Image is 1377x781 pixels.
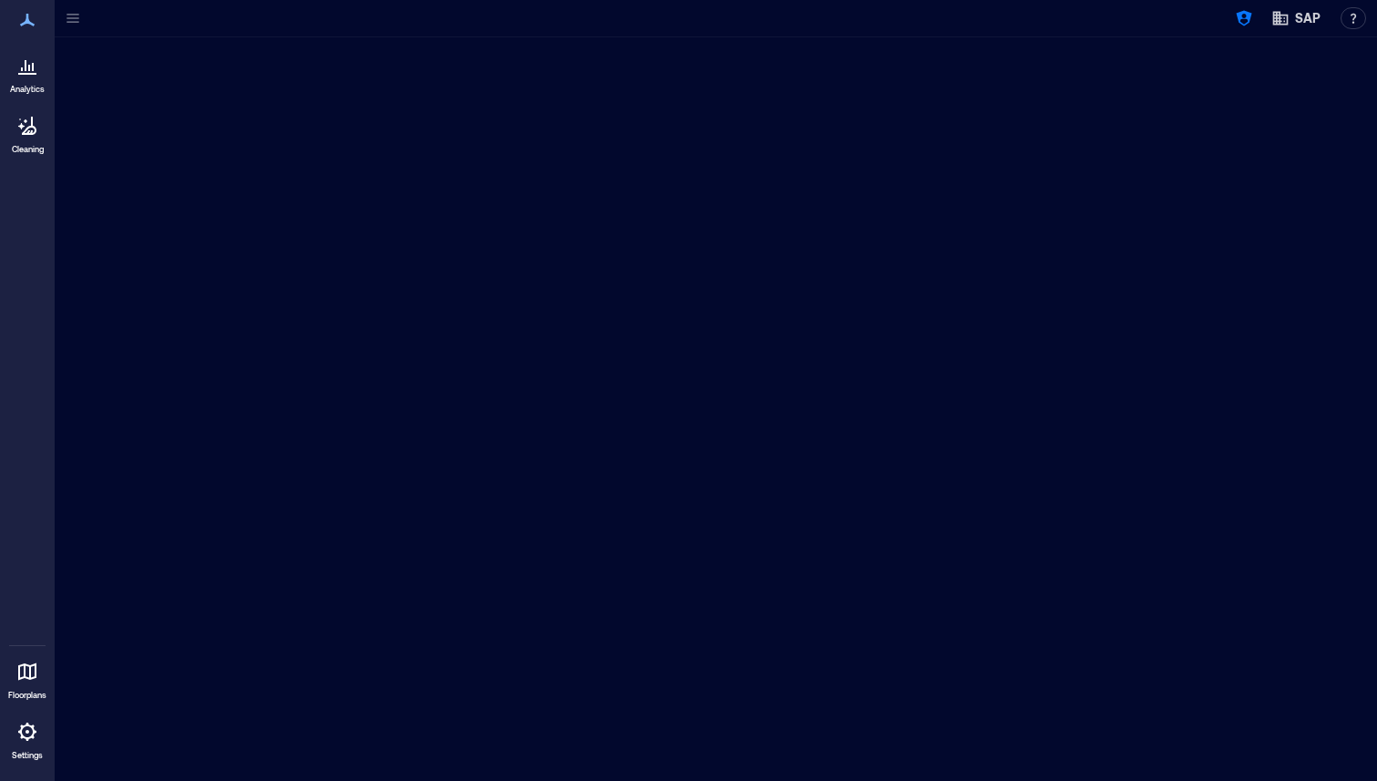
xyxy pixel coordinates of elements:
a: Analytics [5,44,50,100]
span: SAP [1295,9,1321,27]
p: Cleaning [12,144,44,155]
p: Settings [12,750,43,761]
p: Analytics [10,84,45,95]
button: SAP [1266,4,1326,33]
p: Floorplans [8,690,46,701]
a: Settings [5,710,49,766]
a: Floorplans [3,650,52,706]
a: Cleaning [5,104,50,160]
